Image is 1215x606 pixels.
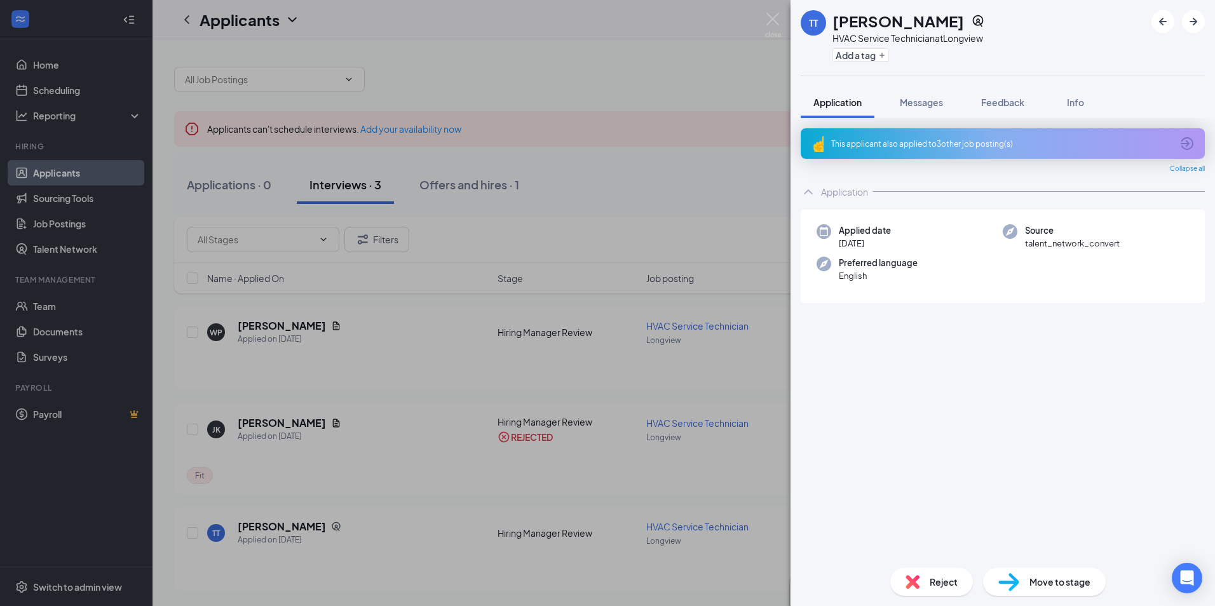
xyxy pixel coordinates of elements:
span: Feedback [981,97,1024,108]
span: Source [1025,224,1120,237]
svg: ArrowRight [1186,14,1201,29]
span: [DATE] [839,237,891,250]
span: Application [813,97,862,108]
svg: SourcingTools [972,15,984,27]
span: Collapse all [1170,164,1205,174]
span: Applied date [839,224,891,237]
div: Open Intercom Messenger [1172,563,1202,593]
svg: ArrowLeftNew [1155,14,1171,29]
button: ArrowRight [1182,10,1205,33]
div: This applicant also applied to 3 other job posting(s) [831,138,1172,149]
h1: [PERSON_NAME] [832,10,964,32]
span: Reject [930,575,958,589]
span: Move to stage [1029,575,1090,589]
span: Preferred language [839,257,918,269]
div: Application [821,185,868,198]
svg: ChevronUp [801,184,816,199]
span: talent_network_convert [1025,237,1120,250]
span: Info [1067,97,1084,108]
button: ArrowLeftNew [1151,10,1174,33]
button: PlusAdd a tag [832,48,889,62]
svg: Plus [878,51,886,59]
svg: ArrowCircle [1179,136,1195,151]
span: Messages [900,97,943,108]
div: TT [809,17,818,29]
span: English [839,269,918,282]
div: HVAC Service Technician at Longview [832,32,984,44]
